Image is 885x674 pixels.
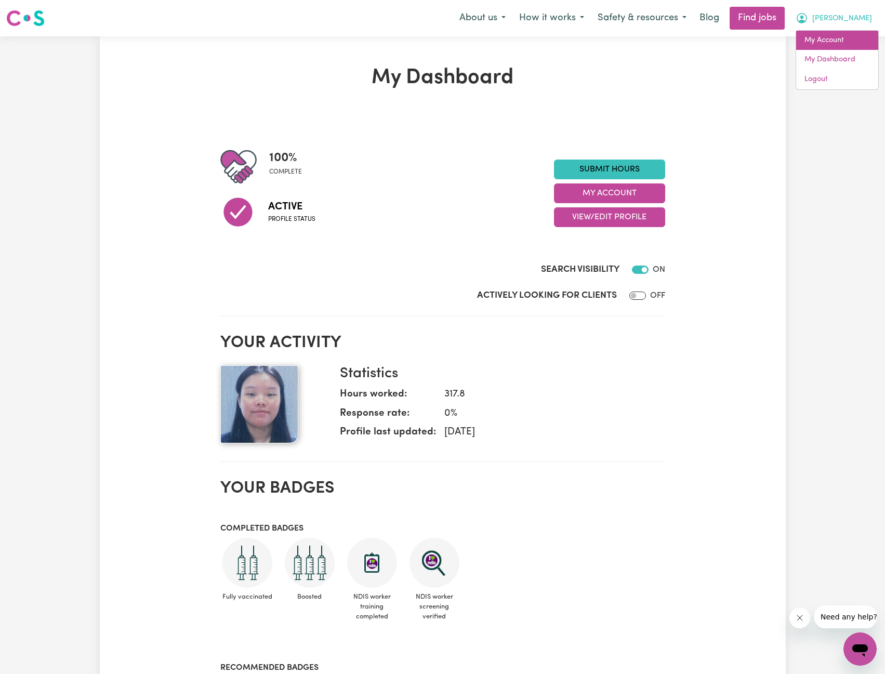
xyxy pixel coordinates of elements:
[410,538,459,588] img: NDIS Worker Screening Verified
[220,588,274,606] span: Fully vaccinated
[477,289,617,302] label: Actively Looking for Clients
[269,149,310,185] div: Profile completeness: 100%
[796,30,879,90] div: My Account
[340,387,436,406] dt: Hours worked:
[789,7,879,29] button: My Account
[340,365,657,383] h3: Statistics
[6,9,45,28] img: Careseekers logo
[554,183,665,203] button: My Account
[554,160,665,179] a: Submit Hours
[436,406,657,421] dd: 0 %
[796,70,878,89] a: Logout
[453,7,512,29] button: About us
[285,538,335,588] img: Care and support worker has received booster dose of COVID-19 vaccination
[220,479,665,498] h2: Your badges
[269,167,302,177] span: complete
[220,365,298,443] img: Your profile picture
[340,425,436,444] dt: Profile last updated:
[541,263,619,276] label: Search Visibility
[693,7,725,30] a: Blog
[220,524,665,534] h3: Completed badges
[220,65,665,90] h1: My Dashboard
[814,605,877,628] iframe: Message from company
[650,292,665,300] span: OFF
[796,31,878,50] a: My Account
[269,149,302,167] span: 100 %
[347,538,397,588] img: CS Academy: Introduction to NDIS Worker Training course completed
[436,425,657,440] dd: [DATE]
[220,663,665,673] h3: Recommended badges
[512,7,591,29] button: How it works
[340,406,436,426] dt: Response rate:
[436,387,657,402] dd: 317.8
[6,7,63,16] span: Need any help?
[407,588,461,626] span: NDIS worker screening verified
[268,215,315,224] span: Profile status
[220,333,665,353] h2: Your activity
[283,588,337,606] span: Boosted
[222,538,272,588] img: Care and support worker has received 2 doses of COVID-19 vaccine
[843,632,877,666] iframe: Button to launch messaging window
[812,13,872,24] span: [PERSON_NAME]
[653,266,665,274] span: ON
[796,50,878,70] a: My Dashboard
[268,199,315,215] span: Active
[345,588,399,626] span: NDIS worker training completed
[6,6,45,30] a: Careseekers logo
[554,207,665,227] button: View/Edit Profile
[789,607,810,628] iframe: Close message
[730,7,785,30] a: Find jobs
[591,7,693,29] button: Safety & resources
